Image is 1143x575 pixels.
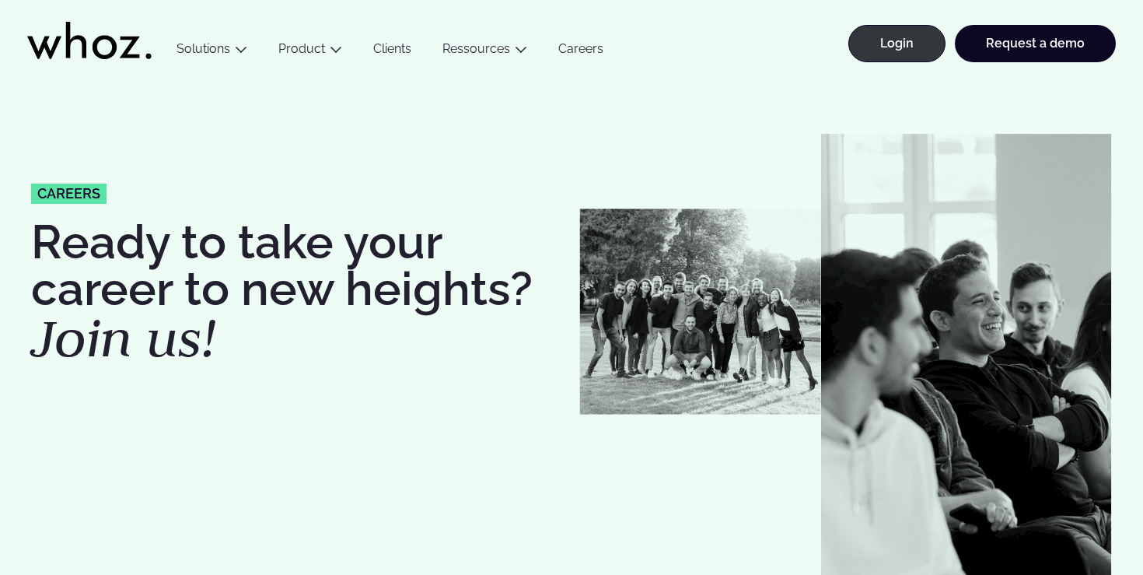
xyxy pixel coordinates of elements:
h1: Ready to take your career to new heights? [31,219,564,365]
a: Product [278,41,325,56]
a: Ressources [442,41,510,56]
a: Login [848,25,946,62]
a: Request a demo [955,25,1116,62]
img: Whozzies-Team-Revenue [579,209,821,415]
button: Solutions [161,41,263,62]
button: Ressources [427,41,543,62]
a: Clients [358,41,427,62]
button: Product [263,41,358,62]
em: Join us! [31,303,216,372]
span: careers [37,187,100,201]
a: Careers [543,41,619,62]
